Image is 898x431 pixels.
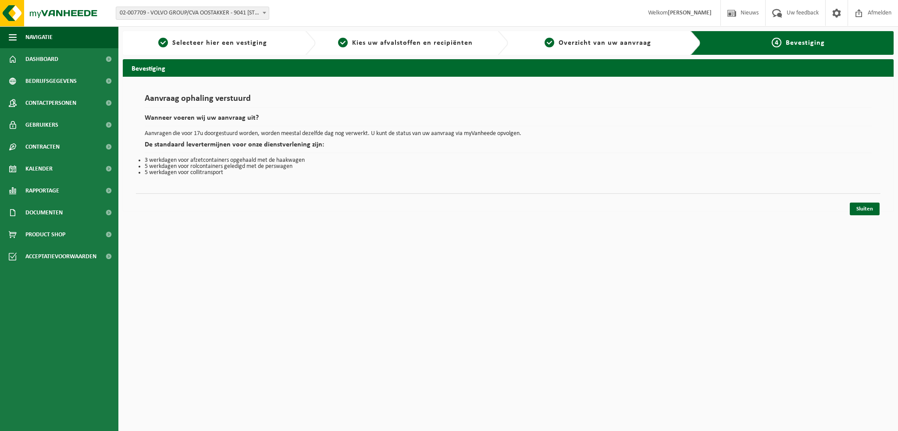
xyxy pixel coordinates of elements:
[145,157,872,164] li: 3 werkdagen voor afzetcontainers opgehaald met de haakwagen
[158,38,168,47] span: 1
[25,136,60,158] span: Contracten
[320,38,491,48] a: 2Kies uw afvalstoffen en recipiënten
[25,48,58,70] span: Dashboard
[25,246,96,267] span: Acceptatievoorwaarden
[25,224,65,246] span: Product Shop
[25,202,63,224] span: Documenten
[172,39,267,46] span: Selecteer hier een vestiging
[145,164,872,170] li: 5 werkdagen voor rolcontainers geledigd met de perswagen
[123,59,894,76] h2: Bevestiging
[25,114,58,136] span: Gebruikers
[772,38,781,47] span: 4
[559,39,651,46] span: Overzicht van uw aanvraag
[25,26,53,48] span: Navigatie
[4,412,146,431] iframe: chat widget
[116,7,269,20] span: 02-007709 - VOLVO GROUP/CVA OOSTAKKER - 9041 OOSTAKKER, SMALLEHEERWEG 31
[145,114,872,126] h2: Wanneer voeren wij uw aanvraag uit?
[850,203,880,215] a: Sluiten
[145,131,872,137] p: Aanvragen die voor 17u doorgestuurd worden, worden meestal dezelfde dag nog verwerkt. U kunt de s...
[513,38,684,48] a: 3Overzicht van uw aanvraag
[145,141,872,153] h2: De standaard levertermijnen voor onze dienstverlening zijn:
[25,70,77,92] span: Bedrijfsgegevens
[786,39,825,46] span: Bevestiging
[25,158,53,180] span: Kalender
[25,92,76,114] span: Contactpersonen
[145,94,872,108] h1: Aanvraag ophaling verstuurd
[668,10,712,16] strong: [PERSON_NAME]
[25,180,59,202] span: Rapportage
[338,38,348,47] span: 2
[545,38,554,47] span: 3
[145,170,872,176] li: 5 werkdagen voor collitransport
[127,38,298,48] a: 1Selecteer hier een vestiging
[116,7,269,19] span: 02-007709 - VOLVO GROUP/CVA OOSTAKKER - 9041 OOSTAKKER, SMALLEHEERWEG 31
[352,39,473,46] span: Kies uw afvalstoffen en recipiënten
